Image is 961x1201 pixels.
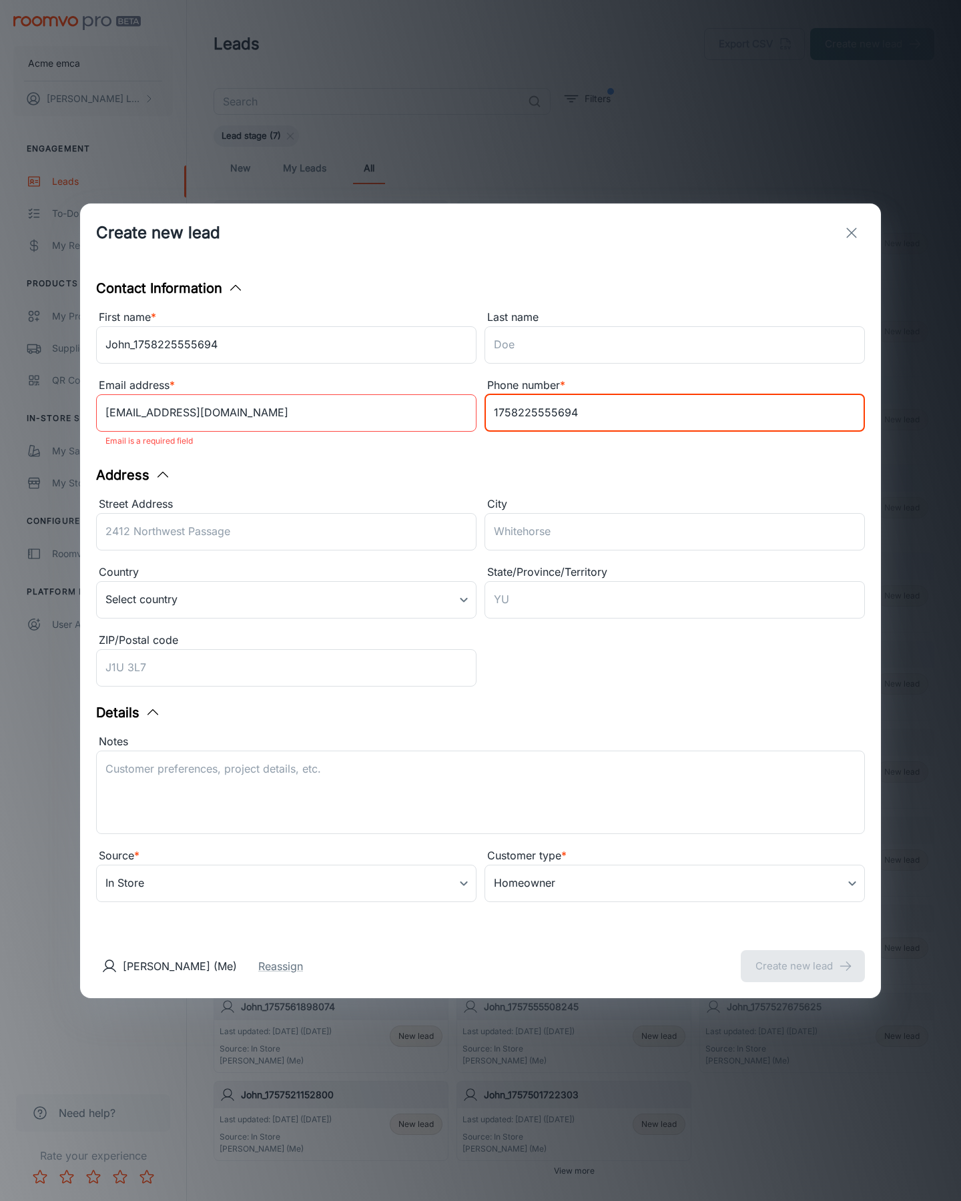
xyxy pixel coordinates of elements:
div: Email address [96,377,476,394]
input: J1U 3L7 [96,649,476,687]
button: Details [96,703,161,723]
button: Address [96,465,171,485]
div: Customer type [485,847,865,865]
div: ZIP/Postal code [96,632,476,649]
div: City [485,496,865,513]
p: [PERSON_NAME] (Me) [123,958,237,974]
input: YU [485,581,865,619]
input: Whitehorse [485,513,865,550]
div: First name [96,309,476,326]
div: State/Province/Territory [485,564,865,581]
p: Email is a required field [105,433,467,449]
div: Last name [485,309,865,326]
input: 2412 Northwest Passage [96,513,476,550]
div: Street Address [96,496,476,513]
input: +1 439-123-4567 [485,394,865,432]
h1: Create new lead [96,221,220,245]
div: Source [96,847,476,865]
div: Country [96,564,476,581]
input: Doe [485,326,865,364]
input: myname@example.com [96,394,476,432]
div: Phone number [485,377,865,394]
button: Contact Information [96,278,244,298]
button: exit [838,220,865,246]
button: Reassign [258,958,303,974]
div: Select country [96,581,476,619]
div: In Store [96,865,476,902]
div: Notes [96,733,865,751]
div: Homeowner [485,865,865,902]
input: John [96,326,476,364]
